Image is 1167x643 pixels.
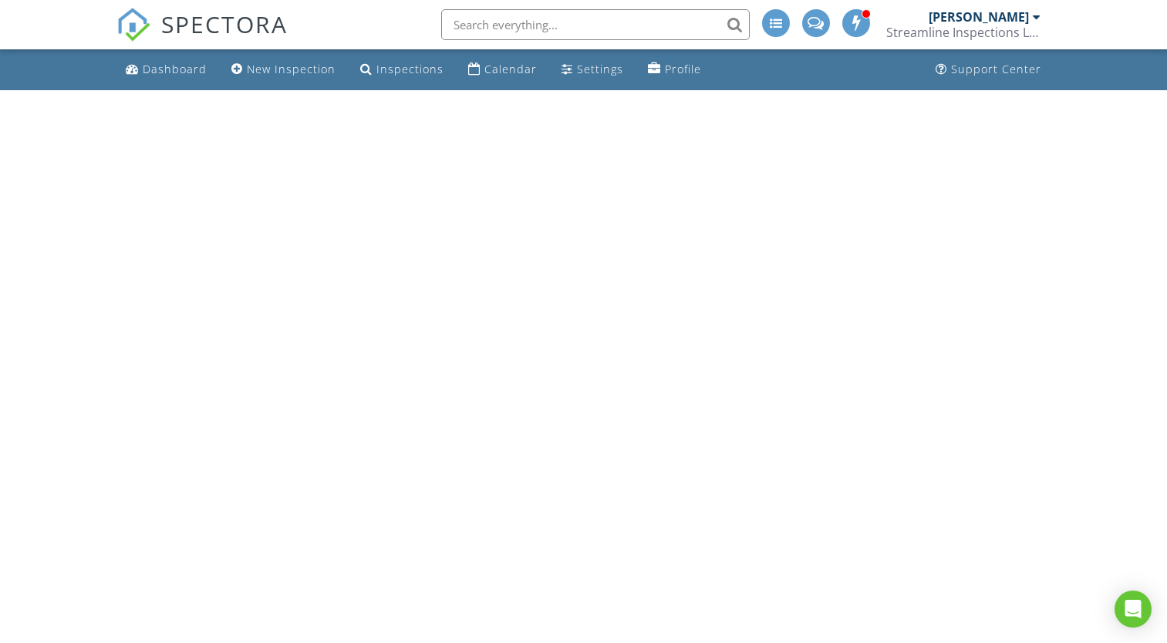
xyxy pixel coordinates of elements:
div: New Inspection [247,62,336,76]
a: Profile [642,56,707,84]
img: The Best Home Inspection Software - Spectora [116,8,150,42]
a: Support Center [929,56,1047,84]
input: Search everything... [441,9,750,40]
div: Open Intercom Messenger [1115,591,1152,628]
div: Profile [665,62,701,76]
span: SPECTORA [161,8,288,40]
a: Settings [555,56,629,84]
a: SPECTORA [116,21,288,53]
div: Calendar [484,62,537,76]
div: Inspections [376,62,444,76]
div: Settings [577,62,623,76]
a: Inspections [354,56,450,84]
a: New Inspection [225,56,342,84]
div: Support Center [951,62,1041,76]
div: [PERSON_NAME] [929,9,1029,25]
a: Dashboard [120,56,213,84]
a: Calendar [462,56,543,84]
div: Streamline Inspections LLC [886,25,1041,40]
div: Dashboard [143,62,207,76]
